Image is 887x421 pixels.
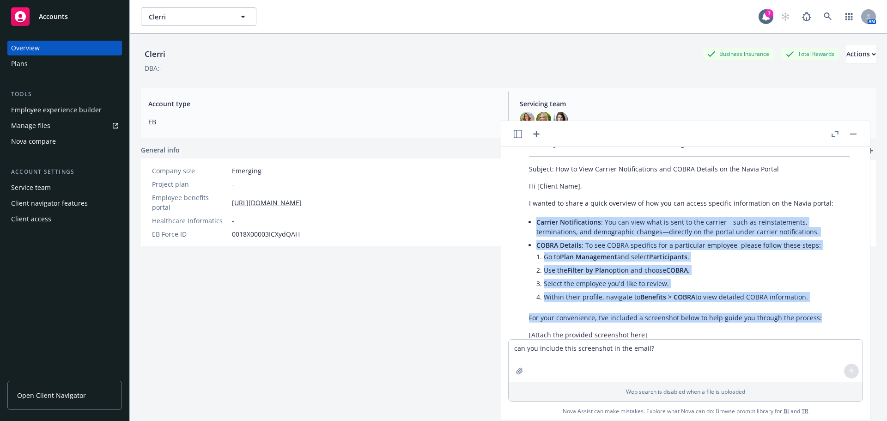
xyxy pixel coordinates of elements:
div: EB Force ID [152,229,228,239]
div: 7 [765,9,773,18]
a: Accounts [7,4,122,30]
button: Clerri [141,7,256,26]
a: Search [819,7,837,26]
p: For your convenience, I’ve included a screenshot below to help guide you through the process: [529,313,850,323]
a: [URL][DOMAIN_NAME] [232,198,302,207]
a: Nova compare [7,134,122,149]
span: Filter by Plan [567,266,609,275]
li: Within their profile, navigate to to view detailed COBRA information. [544,290,850,304]
div: DBA: - [145,63,162,73]
span: Open Client Navigator [17,390,86,400]
img: photo [520,112,535,127]
span: Benefits > COBRA [640,293,695,301]
div: Client access [11,212,51,226]
div: Nova compare [11,134,56,149]
div: Business Insurance [703,48,774,60]
span: COBRA Details [536,241,582,250]
span: - [232,179,234,189]
div: Project plan [152,179,228,189]
span: COBRA [666,266,688,275]
span: Participants [649,252,687,261]
div: Account settings [7,167,122,177]
div: Overview [11,41,40,55]
li: Select the employee you'd like to review. [544,277,850,290]
span: Emerging [232,166,261,176]
a: Client navigator features [7,196,122,211]
span: Nova Assist can make mistakes. Explore what Nova can do: Browse prompt library for and [563,402,808,421]
div: Tools [7,90,122,99]
a: TR [802,407,808,415]
a: Start snowing [776,7,795,26]
span: Accounts [39,13,68,20]
span: 0018X00003ICXydQAH [232,229,300,239]
span: Carrier Notifications [536,218,601,226]
div: Healthcare Informatics [152,216,228,226]
div: Employee experience builder [11,103,102,117]
p: [Attach the provided screenshot here] [529,330,850,340]
a: Plans [7,56,122,71]
span: General info [141,145,180,155]
p: Subject: How to View Carrier Notifications and COBRA Details on the Navia Portal [529,164,850,174]
p: I wanted to share a quick overview of how you can access specific information on the Navia portal: [529,198,850,208]
p: Web search is disabled when a file is uploaded [514,388,857,396]
span: - [232,216,234,226]
span: Clerri [149,12,229,22]
div: Service team [11,180,51,195]
img: photo [553,112,568,127]
p: Hi [Client Name], [529,181,850,191]
li: : You can view what is sent to the carrier—such as reinstatements, terminations, and demographic ... [536,215,850,238]
a: Manage files [7,118,122,133]
div: Plans [11,56,28,71]
a: Employee experience builder [7,103,122,117]
span: Plan Management [560,252,617,261]
div: Clerri [141,48,169,60]
a: BI [784,407,789,415]
button: Actions [846,45,876,63]
a: Overview [7,41,122,55]
a: Client access [7,212,122,226]
span: EB [148,117,497,127]
a: Service team [7,180,122,195]
a: Switch app [840,7,858,26]
img: photo [536,112,551,127]
div: Manage files [11,118,50,133]
a: Report a Bug [797,7,816,26]
a: add [865,145,876,156]
span: Servicing team [520,99,869,109]
div: Employee benefits portal [152,193,228,212]
li: Go to and select . [544,250,850,263]
li: : To see COBRA specifics for a particular employee, please follow these steps: [536,238,850,305]
div: Total Rewards [781,48,839,60]
div: Company size [152,166,228,176]
span: Account type [148,99,497,109]
li: Use the option and choose . [544,263,850,277]
div: Client navigator features [11,196,88,211]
